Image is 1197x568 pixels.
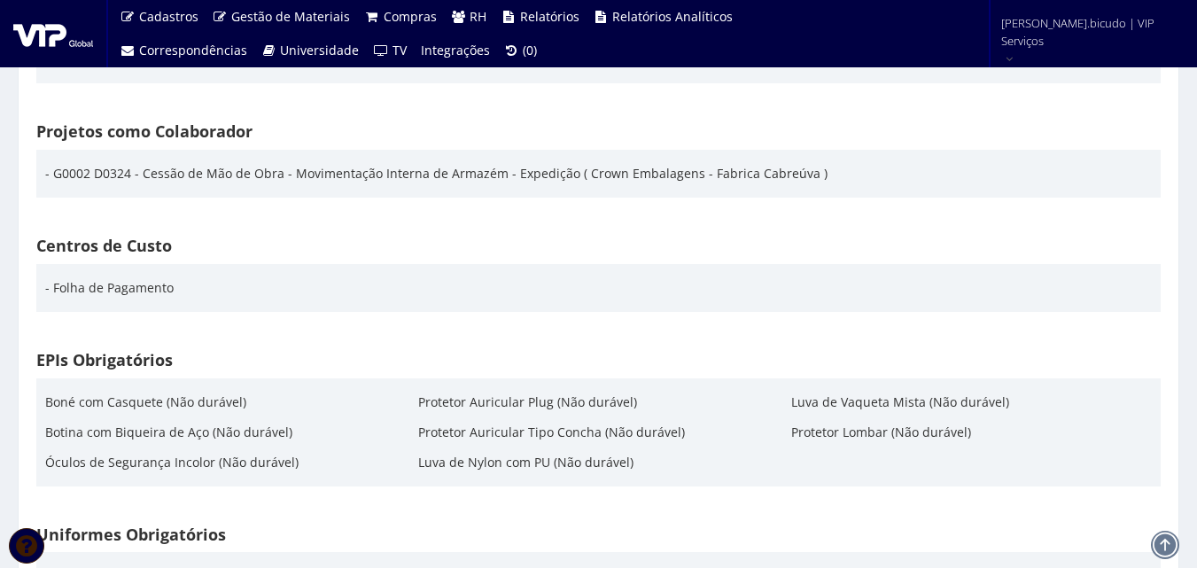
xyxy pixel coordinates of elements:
span: Universidade [280,42,359,58]
div: Protetor Auricular Plug (Não durável) [418,387,637,417]
div: Protetor Lombar (Não durável) [791,417,971,447]
div: Protetor Auricular Tipo Concha (Não durável) [418,417,685,447]
strong: Uniformes Obrigatórios [36,524,226,545]
span: (0) [523,42,537,58]
strong: Centros de Custo [36,235,172,256]
div: Boné com Casquete (Não durável) [45,387,246,417]
span: Compras [384,8,437,25]
span: TV [393,42,407,58]
span: Gestão de Materiais [231,8,350,25]
div: Luva de Nylon com PU (Não durável) [418,447,633,478]
a: Correspondências [113,34,254,67]
span: Relatórios Analíticos [612,8,733,25]
div: - G0002 D0324 - Cessão de Mão de Obra - Movimentação Interna de Armazém - Expedição ( Crown Embal... [45,159,828,189]
span: Cadastros [139,8,198,25]
span: RH [470,8,486,25]
span: Relatórios [520,8,579,25]
a: TV [366,34,414,67]
span: [PERSON_NAME].bicudo | VIP Serviços [1001,14,1174,50]
span: Correspondências [139,42,247,58]
div: Botina com Biqueira de Aço (Não durável) [45,417,292,447]
img: logo [13,20,93,47]
strong: EPIs Obrigatórios [36,349,173,370]
a: Integrações [414,34,497,67]
div: Óculos de Segurança Incolor (Não durável) [45,447,299,478]
span: Integrações [421,42,490,58]
strong: Projetos como Colaborador [36,121,253,142]
a: (0) [497,34,545,67]
div: - Folha de Pagamento [45,273,174,303]
a: Universidade [254,34,367,67]
div: Luva de Vaqueta Mista (Não durável) [791,387,1009,417]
